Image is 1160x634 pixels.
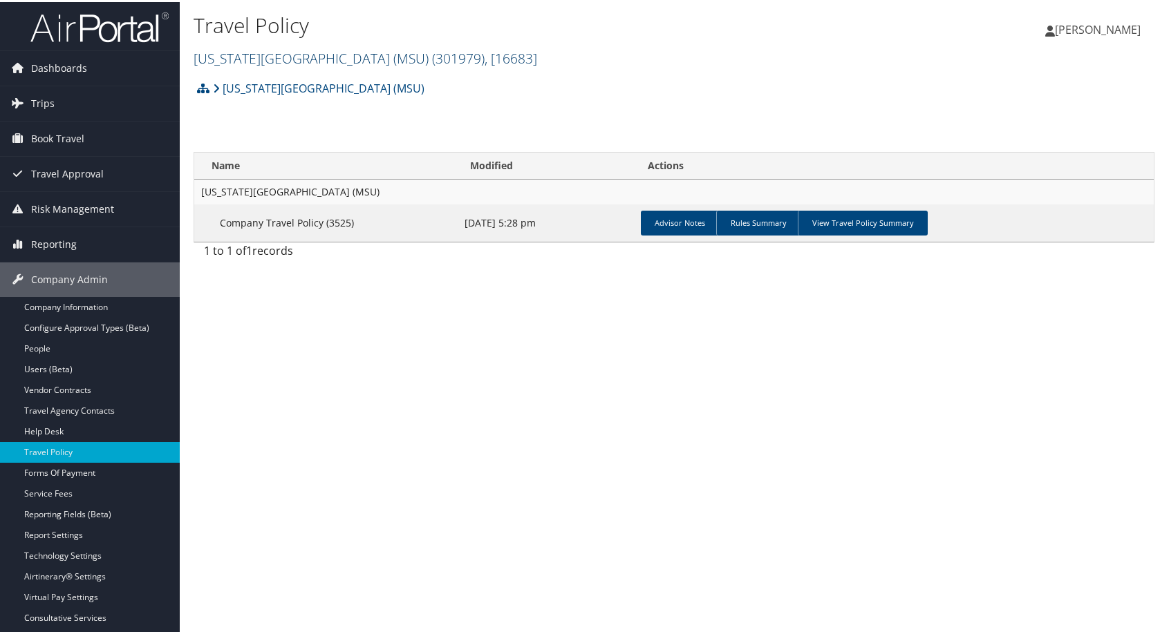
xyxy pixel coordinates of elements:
[641,209,719,233] a: Advisor Notes
[458,151,636,177] th: Modified: activate to sort column ascending
[31,155,104,189] span: Travel Approval
[432,47,485,66] span: ( 301979 )
[194,202,458,240] td: Company Travel Policy (3525)
[31,84,55,119] span: Trips
[31,225,77,260] span: Reporting
[204,240,424,264] div: 1 to 1 of records
[635,151,1154,177] th: Actions
[194,9,834,38] h1: Travel Policy
[246,241,252,256] span: 1
[194,47,537,66] a: [US_STATE][GEOGRAPHIC_DATA] (MSU)
[458,202,636,240] td: [DATE] 5:28 pm
[31,260,108,295] span: Company Admin
[485,47,537,66] span: , [ 16683 ]
[194,177,1154,202] td: [US_STATE][GEOGRAPHIC_DATA] (MSU)
[716,209,801,233] a: Rules Summary
[213,73,424,100] a: [US_STATE][GEOGRAPHIC_DATA] (MSU)
[31,119,84,154] span: Book Travel
[798,209,928,233] a: View Travel Policy Summary
[194,151,458,177] th: Name: activate to sort column ascending
[1045,7,1154,48] a: [PERSON_NAME]
[1055,20,1141,35] span: [PERSON_NAME]
[31,190,114,224] span: Risk Management
[30,9,169,41] img: airportal-logo.png
[31,49,87,84] span: Dashboards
